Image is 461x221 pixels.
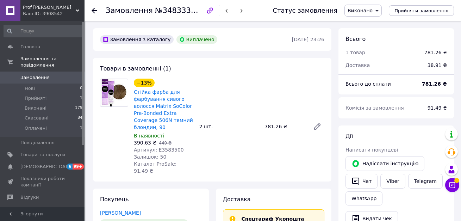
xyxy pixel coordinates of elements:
b: 781.26 ₴ [422,81,447,87]
span: Оплачені [25,125,47,131]
div: 781.26 ₴ [424,49,447,56]
div: 2 шт. [197,122,262,131]
img: Стійка фарба для фарбування сивого волосся Matrix SoColor Pre-Bonded Extra Coverage 506N темний б... [101,79,127,106]
span: Головна [20,44,40,50]
span: Прийняти замовлення [394,8,448,13]
span: Всього до сплати [345,81,391,87]
span: 84 [77,115,82,121]
span: В наявності [134,133,164,139]
span: 99+ [73,164,84,170]
span: Товари та послуги [20,152,65,158]
button: Прийняти замовлення [389,5,454,16]
button: Надіслати інструкцію [345,156,424,171]
div: Ваш ID: 3908542 [23,11,85,17]
button: Чат [345,174,378,189]
span: 390,63 ₴ [134,140,156,146]
span: №348333362 [155,6,205,15]
span: Прийняті [25,95,46,102]
span: Написати покупцеві [345,147,398,153]
div: 781.26 ₴ [262,122,307,131]
a: Viber [380,174,405,189]
div: −13% [134,79,155,87]
span: 1 [80,125,82,131]
a: Telegram [408,174,443,189]
span: Виконані [25,105,46,111]
span: 91.49 ₴ [428,105,447,111]
input: Пошук [4,25,83,37]
span: [DEMOGRAPHIC_DATA] [20,164,73,170]
time: [DATE] 23:26 [292,37,324,42]
span: Prof Brand [23,4,76,11]
span: Товари в замовленні (1) [100,65,171,72]
span: Показники роботи компанії [20,176,65,188]
span: 0 [80,85,82,92]
span: Артикул: E3583500 [134,147,184,153]
span: Замовлення та повідомлення [20,56,85,68]
span: Скасовані [25,115,49,121]
span: Каталог ProSale: 91.49 ₴ [134,161,176,174]
span: Нові [25,85,35,92]
span: 449 ₴ [159,141,172,146]
span: Покупці [20,206,39,213]
div: Замовлення з каталогу [100,35,174,44]
div: Повернутися назад [92,7,97,14]
span: Виконано [348,8,373,13]
div: 38.91 ₴ [423,57,451,73]
span: Відгуки [20,194,39,201]
span: Доставка [223,196,251,203]
span: 1 товар [345,50,365,55]
div: Статус замовлення [273,7,337,14]
div: Виплачено [176,35,217,44]
span: 6 [67,164,73,170]
span: 175 [75,105,82,111]
a: [PERSON_NAME] [100,210,141,216]
a: WhatsApp [345,191,382,205]
a: Редагувати [310,119,324,134]
span: Замовлення [106,6,153,15]
span: Замовлення [20,74,50,81]
span: Повідомлення [20,140,55,146]
button: Чат з покупцем [445,178,459,192]
span: Покупець [100,196,129,203]
span: Доставка [345,62,370,68]
span: Залишок: 50 [134,154,166,160]
span: 1 [80,95,82,102]
span: Комісія за замовлення [345,105,404,111]
span: Всього [345,36,366,42]
span: Дії [345,133,353,140]
a: Стійка фарба для фарбування сивого волосся Matrix SoColor Pre-Bonded Extra Coverage 506N темний б... [134,89,193,130]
